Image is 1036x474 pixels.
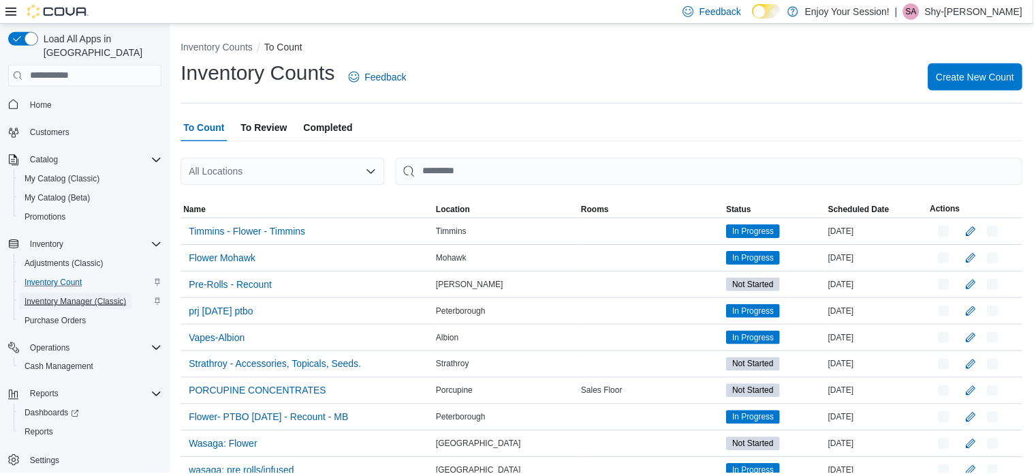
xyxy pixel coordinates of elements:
button: Inventory Count [14,273,168,293]
button: Delete [987,383,1003,400]
button: Location [435,202,580,218]
span: Mohawk [437,253,468,264]
span: Reports [25,428,53,439]
button: Delete [987,357,1003,373]
span: Not Started [734,359,776,371]
a: My Catalog (Classic) [19,171,106,188]
button: Operations [25,340,76,357]
button: Edit count details [965,328,982,349]
span: prj [DATE] ptbo [189,305,254,319]
div: [DATE] [828,330,930,346]
span: Dashboards [19,406,162,422]
span: In Progress [734,252,776,265]
span: My Catalog (Beta) [25,193,91,204]
a: Dashboards [14,404,168,424]
span: Status [728,205,753,216]
span: Sa [908,3,919,20]
span: Not Started [728,438,782,451]
button: Timmins - Flower - Timmins [184,222,311,242]
button: Customers [3,123,168,143]
button: Create New Count [930,63,1025,91]
span: Cash Management [25,362,93,373]
button: prj [DATE] ptbo [184,301,260,322]
a: Feedback [344,63,413,91]
span: Home [30,100,52,110]
button: Flower Mohawk [184,248,262,269]
button: Inventory [3,235,168,254]
a: Promotions [19,209,72,226]
div: [DATE] [828,410,930,426]
button: My Catalog (Beta) [14,189,168,208]
button: To Count [265,42,303,53]
button: Edit count details [965,355,982,375]
span: Reports [25,387,162,403]
span: Actions [932,204,962,215]
a: Customers [25,125,75,141]
span: Load All Apps in [GEOGRAPHIC_DATA] [38,32,162,59]
button: Reports [14,424,168,443]
span: My Catalog (Classic) [19,171,162,188]
span: Dark Mode [754,18,755,19]
a: Inventory Manager (Classic) [19,294,132,310]
span: Not Started [728,358,782,372]
span: Catalog [30,155,58,166]
span: Not Started [734,385,776,398]
button: Vapes-Albion [184,328,251,349]
button: Rooms [580,202,725,218]
span: Not Started [734,279,776,291]
span: Create New Count [939,70,1017,84]
button: Settings [3,451,168,471]
button: Cash Management [14,358,168,377]
img: Cova [27,5,89,18]
span: Settings [25,452,162,469]
span: Not Started [728,278,782,292]
button: Purchase Orders [14,312,168,331]
button: Delete [987,410,1003,426]
span: Flower- PTBO [DATE] - Recount - MB [189,411,349,425]
button: Inventory Counts [181,42,253,53]
button: Inventory Manager (Classic) [14,293,168,312]
button: Promotions [14,208,168,227]
div: Shy-ann Knopff [905,3,922,20]
p: | [897,3,900,20]
button: My Catalog (Classic) [14,170,168,189]
span: Home [25,96,162,113]
a: Dashboards [19,406,84,422]
span: Inventory [25,237,162,253]
span: [PERSON_NAME] [437,280,505,291]
p: Enjoy Your Session! [807,3,892,20]
button: Reports [3,385,168,404]
span: My Catalog (Classic) [25,174,100,185]
span: Strathroy [437,359,471,370]
button: Flower- PTBO [DATE] - Recount - MB [184,408,355,428]
button: Delete [987,303,1003,320]
button: Name [181,202,435,218]
div: [DATE] [828,303,930,320]
span: [GEOGRAPHIC_DATA] [437,439,522,450]
span: Inventory Manager (Classic) [19,294,162,310]
div: [DATE] [828,383,930,400]
input: This is a search bar. After typing your query, hit enter to filter the results lower in the page. [396,158,1025,186]
a: Reports [19,425,59,441]
span: Strathroy - Accessories, Topicals, Seeds. [189,358,362,372]
button: Strathroy - Accessories, Topicals, Seeds. [184,355,367,375]
a: Settings [25,454,65,470]
span: In Progress [728,411,782,425]
button: Delete [987,277,1003,293]
h1: Inventory Counts [181,59,336,87]
span: Rooms [582,205,610,216]
span: In Progress [734,332,776,344]
span: Flower Mohawk [189,252,256,265]
a: Cash Management [19,359,99,376]
button: Catalog [25,152,63,168]
span: In Progress [734,412,776,424]
span: Vapes-Albion [189,331,245,345]
nav: An example of EuiBreadcrumbs [181,40,1025,57]
button: Wasaga: Flower [184,434,264,455]
div: [DATE] [828,436,930,453]
span: Completed [304,115,354,142]
span: Reports [19,425,162,441]
span: Not Started [728,385,782,398]
button: Delete [987,436,1003,453]
a: Adjustments (Classic) [19,256,109,272]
